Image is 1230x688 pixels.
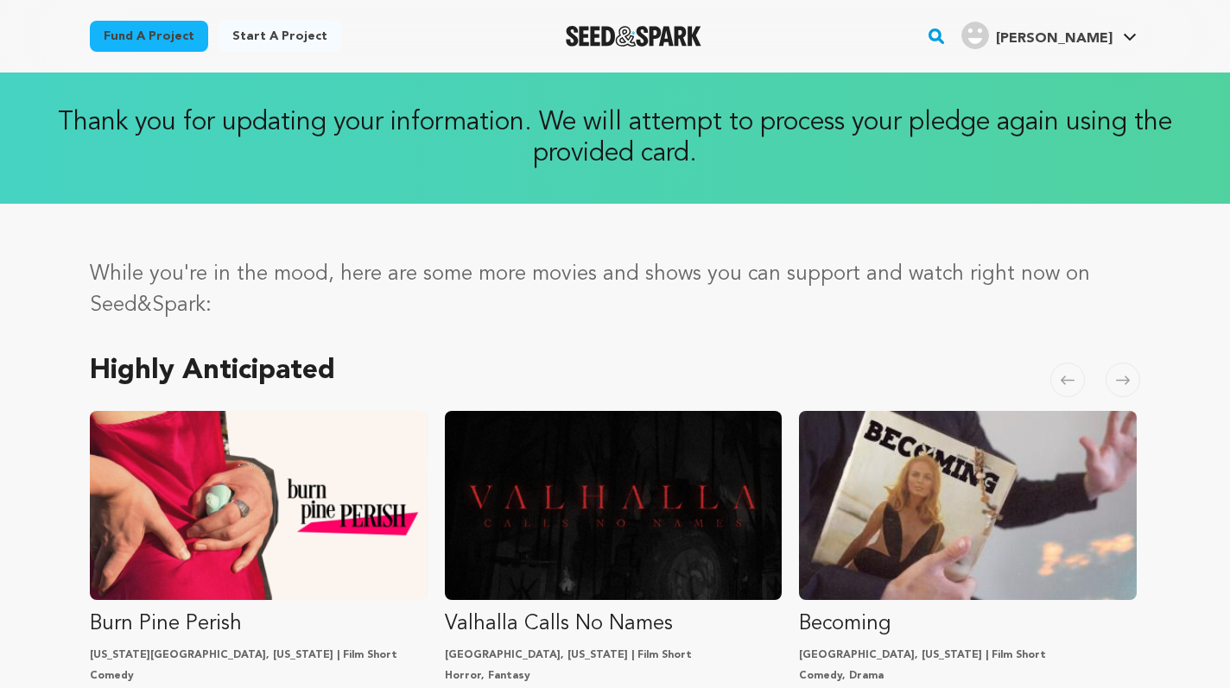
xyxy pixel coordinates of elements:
p: Comedy [90,669,428,683]
span: Jorge M.'s Profile [958,18,1140,54]
span: [PERSON_NAME] [996,32,1113,46]
p: While you're in the mood, here are some more movies and shows you can support and watch right now... [90,259,1140,321]
a: Jorge M.'s Profile [958,18,1140,49]
p: Burn Pine Perish [90,610,428,638]
p: Becoming [799,610,1137,638]
a: Seed&Spark Homepage [566,26,701,47]
p: Comedy, Drama [799,669,1137,683]
a: Start a project [219,21,341,52]
p: [GEOGRAPHIC_DATA], [US_STATE] | Film Short [445,648,783,662]
p: Thank you for updating your information. We will attempt to process your pledge again using the p... [17,107,1213,169]
p: [US_STATE][GEOGRAPHIC_DATA], [US_STATE] | Film Short [90,648,428,662]
p: Valhalla Calls No Names [445,610,783,638]
p: Horror, Fantasy [445,669,783,683]
img: Seed&Spark Logo Dark Mode [566,26,701,47]
div: Jorge M.'s Profile [961,22,1113,49]
p: [GEOGRAPHIC_DATA], [US_STATE] | Film Short [799,648,1137,662]
img: user.png [961,22,989,49]
h2: Highly Anticipated [90,359,335,383]
a: Fund a project [90,21,208,52]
